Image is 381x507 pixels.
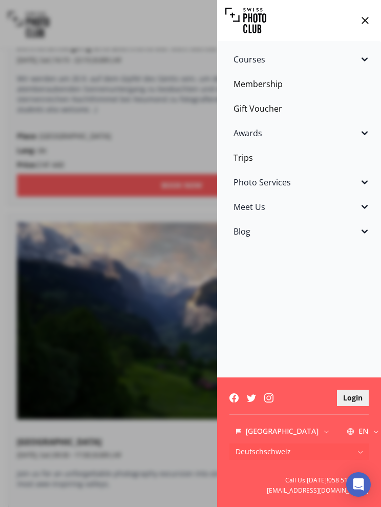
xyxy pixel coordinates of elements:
button: Login [337,390,369,406]
button: Photo Services [223,172,375,193]
button: Awards [223,123,375,143]
span: Awards [234,127,358,139]
button: Courses [223,49,375,70]
a: [EMAIL_ADDRESS][DOMAIN_NAME] [229,487,369,495]
span: Photo Services [234,176,358,188]
button: Meet Us [223,197,375,217]
span: Courses [234,53,358,66]
button: [GEOGRAPHIC_DATA] [229,423,336,439]
div: Open Intercom Messenger [346,472,371,497]
a: Membership [223,74,375,94]
b: Login [343,393,363,403]
nav: Sidebar [217,41,381,377]
a: Trips [223,147,375,168]
button: Blog [223,221,375,242]
span: Meet Us [234,201,358,213]
a: Call Us [DATE]!058 51 00 270 [229,476,369,484]
span: Blog [234,225,358,238]
a: Gift Voucher [223,98,375,119]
